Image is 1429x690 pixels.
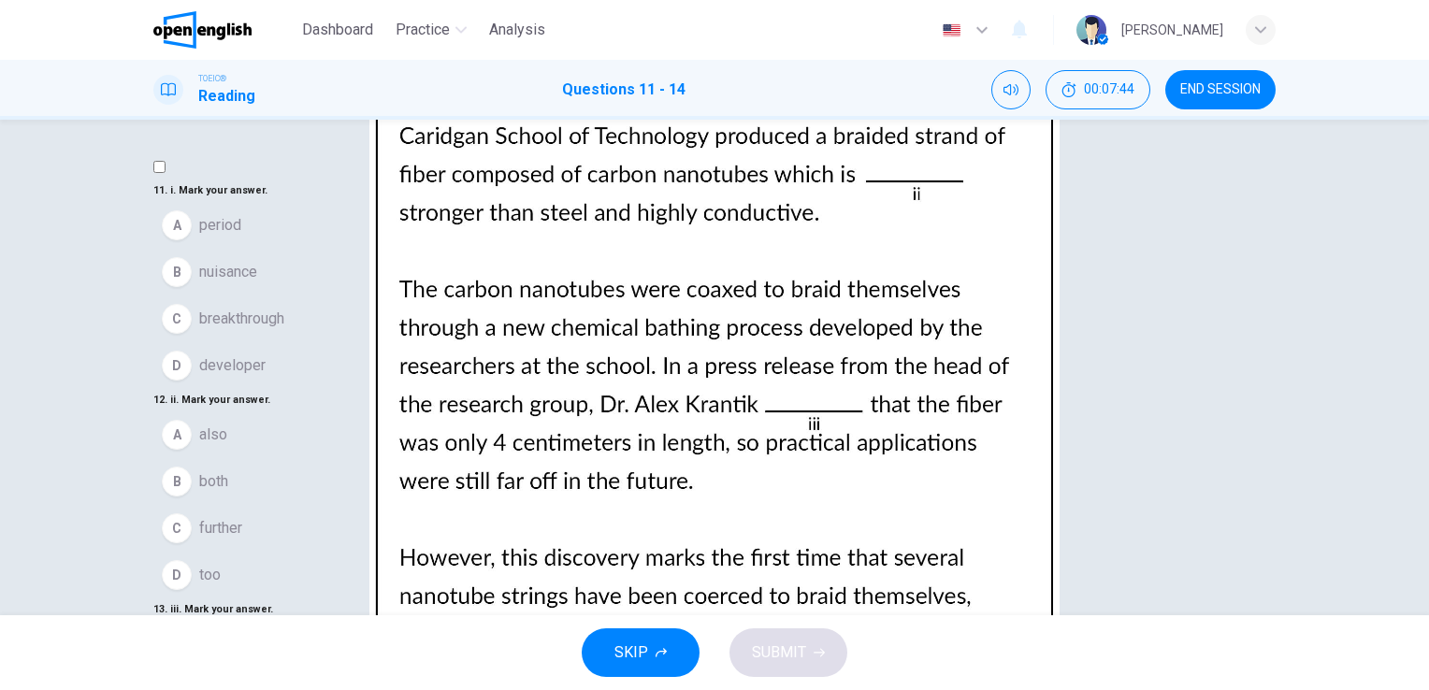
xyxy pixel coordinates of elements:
[1121,19,1223,41] div: [PERSON_NAME]
[388,13,474,47] button: Practice
[1180,82,1261,97] span: END SESSION
[396,19,450,41] span: Practice
[1046,70,1150,109] button: 00:07:44
[482,13,553,47] button: Analysis
[1046,70,1150,109] div: Hide
[614,640,648,666] span: SKIP
[153,11,252,49] img: OpenEnglish logo
[940,23,963,37] img: en
[562,79,686,101] h1: Questions 11 - 14
[198,72,226,85] span: TOEIC®
[1084,82,1134,97] span: 00:07:44
[1165,70,1276,109] button: END SESSION
[1076,15,1106,45] img: Profile picture
[302,19,373,41] span: Dashboard
[295,13,381,47] button: Dashboard
[489,19,545,41] span: Analysis
[991,70,1031,109] div: Mute
[582,628,700,677] button: SKIP
[198,85,255,108] h1: Reading
[153,11,295,49] a: OpenEnglish logo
